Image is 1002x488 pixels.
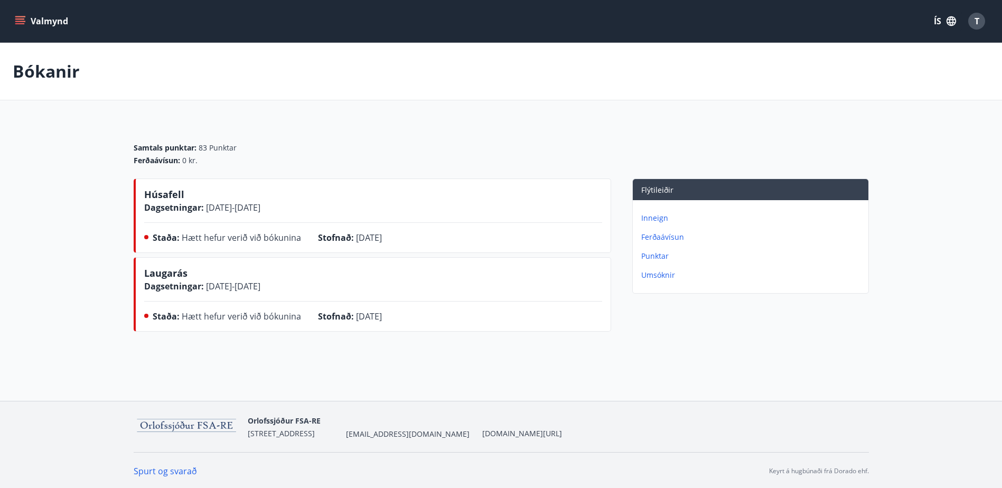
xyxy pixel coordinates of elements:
[182,232,301,243] span: Hætt hefur verið við bókunina
[248,428,315,438] span: [STREET_ADDRESS]
[769,466,869,476] p: Keyrt á hugbúnaði frá Dorado ehf.
[153,311,180,322] span: Staða :
[134,155,180,166] span: Ferðaávísun :
[144,188,184,201] span: Húsafell
[182,155,198,166] span: 0 kr.
[134,416,239,437] img: 9KYmDEypRXG94GXCPf4TxXoKKe9FJA8K7GHHUKiP.png
[928,12,962,31] button: ÍS
[641,185,673,195] span: Flýtileiðir
[346,429,470,439] span: [EMAIL_ADDRESS][DOMAIN_NAME]
[641,251,864,261] p: Punktar
[248,416,321,426] span: Orlofssjóður FSA-RE
[482,428,562,438] a: [DOMAIN_NAME][URL]
[134,143,196,153] span: Samtals punktar :
[153,232,180,243] span: Staða :
[641,232,864,242] p: Ferðaávísun
[144,202,204,213] span: Dagsetningar :
[318,232,354,243] span: Stofnað :
[318,311,354,322] span: Stofnað :
[356,311,382,322] span: [DATE]
[199,143,237,153] span: 83 Punktar
[641,213,864,223] p: Inneign
[144,267,188,279] span: Laugarás
[975,15,979,27] span: T
[134,465,197,477] a: Spurt og svarað
[144,280,204,292] span: Dagsetningar :
[964,8,989,34] button: T
[356,232,382,243] span: [DATE]
[204,202,260,213] span: [DATE] - [DATE]
[13,60,80,83] p: Bókanir
[641,270,864,280] p: Umsóknir
[182,311,301,322] span: Hætt hefur verið við bókunina
[204,280,260,292] span: [DATE] - [DATE]
[13,12,72,31] button: menu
